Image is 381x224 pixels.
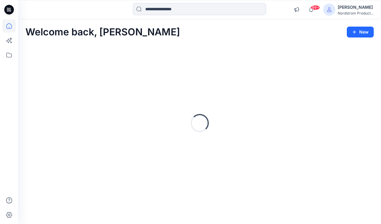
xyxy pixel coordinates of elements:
[338,11,373,15] div: Nordstrom Product...
[25,27,180,38] h2: Welcome back, [PERSON_NAME]
[311,5,320,10] span: 99+
[347,27,374,37] button: New
[338,4,373,11] div: [PERSON_NAME]
[327,7,332,12] svg: avatar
